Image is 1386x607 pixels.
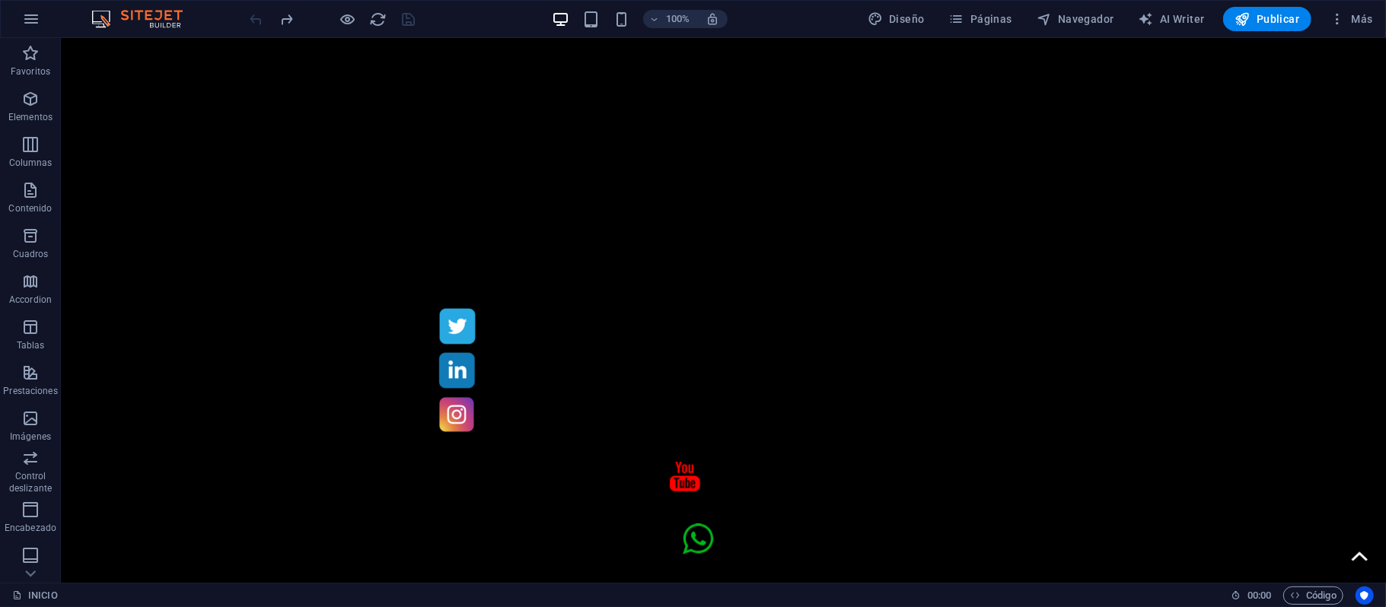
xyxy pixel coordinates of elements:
[1231,586,1272,605] h6: Tiempo de la sesión
[862,7,931,31] button: Diseño
[1235,11,1300,27] span: Publicar
[868,11,925,27] span: Diseño
[1283,586,1343,605] button: Código
[11,65,50,78] p: Favoritos
[8,111,53,123] p: Elementos
[12,586,58,605] a: Haz clic para cancelar la selección y doble clic para abrir páginas
[1356,586,1374,605] button: Usercentrics
[1330,11,1373,27] span: Más
[1031,7,1120,31] button: Navegador
[666,10,690,28] h6: 100%
[88,10,202,28] img: Editor Logo
[8,202,52,215] p: Contenido
[706,12,719,26] i: Al redimensionar, ajustar el nivel de zoom automáticamente para ajustarse al dispositivo elegido.
[278,10,296,28] button: redo
[1139,11,1205,27] span: AI Writer
[1290,586,1337,605] span: Código
[1037,11,1114,27] span: Navegador
[949,11,1012,27] span: Páginas
[943,7,1018,31] button: Páginas
[9,157,53,169] p: Columnas
[1324,7,1379,31] button: Más
[339,10,357,28] button: Haz clic para salir del modo de previsualización y seguir editando
[1247,586,1271,605] span: 00 00
[643,10,697,28] button: 100%
[5,522,56,534] p: Encabezado
[1258,590,1260,601] span: :
[9,294,52,306] p: Accordion
[17,339,45,351] p: Tablas
[279,11,296,28] i: Rehacer: Cortar (Ctrl+Y, ⌘+Y)
[3,385,57,397] p: Prestaciones
[1133,7,1211,31] button: AI Writer
[13,248,49,260] p: Cuadros
[1223,7,1312,31] button: Publicar
[369,10,387,28] button: reload
[10,431,51,443] p: Imágenes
